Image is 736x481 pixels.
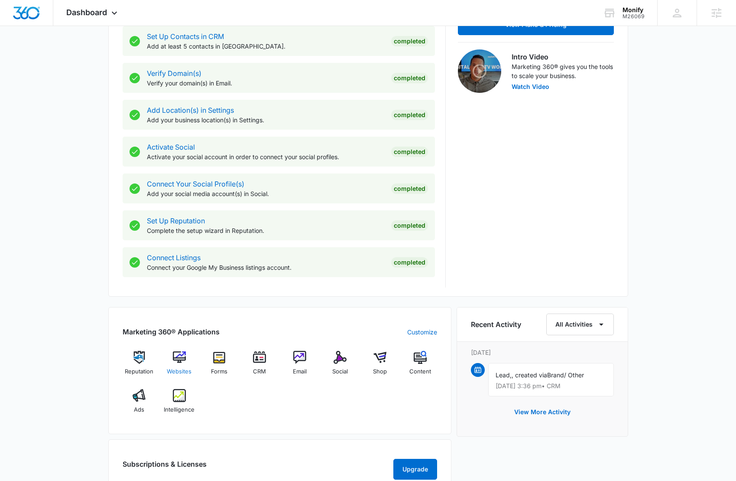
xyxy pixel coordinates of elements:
div: Completed [391,73,428,83]
span: Reputation [125,367,153,376]
a: Connect Your Social Profile(s) [147,180,244,188]
a: Add Location(s) in Settings [147,106,234,115]
span: Lead, [496,371,512,379]
a: Websites [162,351,196,382]
button: View More Activity [506,402,579,422]
a: Set Up Reputation [147,216,205,225]
a: Forms [203,351,236,382]
h6: Recent Activity [471,319,521,330]
a: Social [323,351,357,382]
div: Completed [391,220,428,231]
a: Shop [363,351,397,382]
a: Intelligence [162,389,196,420]
span: Content [409,367,431,376]
span: Email [293,367,307,376]
h2: Subscriptions & Licenses [123,459,207,476]
p: Add your social media account(s) in Social. [147,189,384,198]
div: Completed [391,110,428,120]
span: CRM [253,367,266,376]
span: Ads [134,406,144,414]
a: Reputation [123,351,156,382]
a: Ads [123,389,156,420]
span: Dashboard [66,8,107,17]
p: Connect your Google My Business listings account. [147,263,384,272]
a: Email [283,351,317,382]
p: Activate your social account in order to connect your social profiles. [147,152,384,161]
p: Verify your domain(s) in Email. [147,79,384,88]
div: Completed [391,257,428,268]
h2: Marketing 360® Applications [123,327,220,337]
div: Completed [391,147,428,157]
button: Watch Video [512,84,549,90]
h3: Intro Video [512,52,614,62]
p: [DATE] 3:36 pm • CRM [496,383,606,389]
button: Upgrade [393,459,437,480]
button: All Activities [546,314,614,335]
span: Brand/ Other [547,371,584,379]
div: account id [623,13,645,20]
span: Social [332,367,348,376]
div: Completed [391,36,428,46]
div: Completed [391,183,428,194]
a: CRM [243,351,276,382]
p: [DATE] [471,348,614,357]
span: Websites [167,367,191,376]
a: Customize [407,327,437,337]
p: Add at least 5 contacts in [GEOGRAPHIC_DATA]. [147,42,384,51]
a: Content [404,351,437,382]
span: Shop [373,367,387,376]
p: Add your business location(s) in Settings. [147,115,384,124]
a: Connect Listings [147,253,201,262]
a: Verify Domain(s) [147,69,201,78]
span: , created via [512,371,547,379]
img: Intro Video [458,49,501,93]
a: Activate Social [147,143,195,151]
span: Forms [211,367,227,376]
p: Complete the setup wizard in Reputation. [147,226,384,235]
span: Intelligence [164,406,195,414]
a: Set Up Contacts in CRM [147,32,224,41]
div: account name [623,7,645,13]
p: Marketing 360® gives you the tools to scale your business. [512,62,614,80]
